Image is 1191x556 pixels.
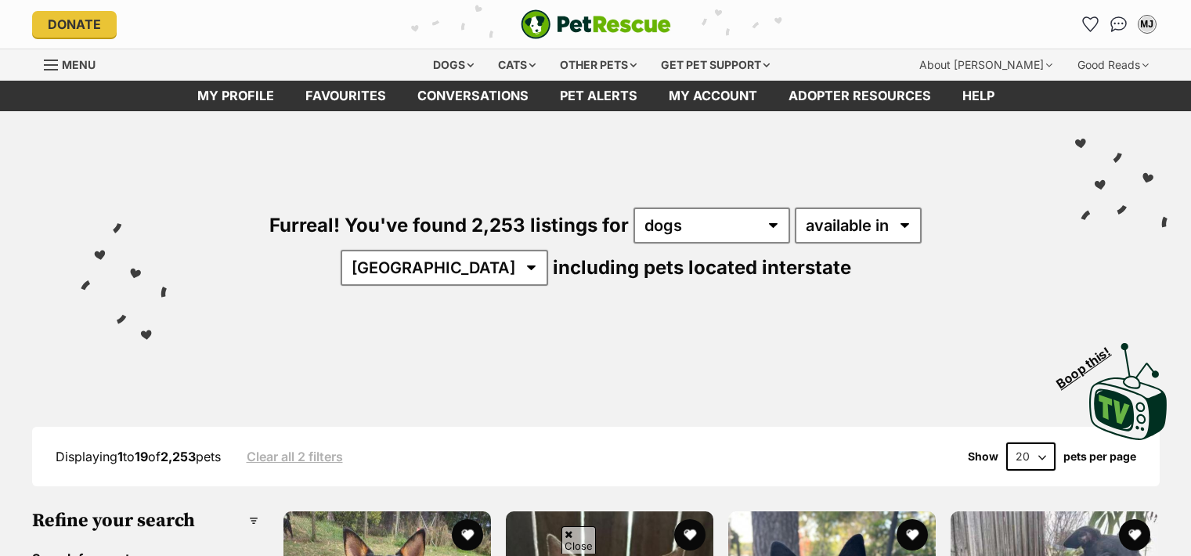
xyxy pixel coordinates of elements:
[1139,16,1155,32] div: MJ
[521,9,671,39] img: logo-e224e6f780fb5917bec1dbf3a21bbac754714ae5b6737aabdf751b685950b380.svg
[1106,12,1131,37] a: Conversations
[968,450,998,463] span: Show
[1063,450,1136,463] label: pets per page
[1078,12,1160,37] ul: Account quick links
[773,81,947,111] a: Adopter resources
[452,519,483,551] button: favourite
[402,81,544,111] a: conversations
[32,11,117,38] a: Donate
[553,256,851,279] span: including pets located interstate
[897,519,928,551] button: favourite
[1135,12,1160,37] button: My account
[44,49,106,78] a: Menu
[674,519,706,551] button: favourite
[650,49,781,81] div: Get pet support
[561,526,596,554] span: Close
[1089,343,1168,440] img: PetRescue TV logo
[653,81,773,111] a: My account
[1089,329,1168,443] a: Boop this!
[1054,334,1126,391] span: Boop this!
[290,81,402,111] a: Favourites
[549,49,648,81] div: Other pets
[487,49,547,81] div: Cats
[135,449,148,464] strong: 19
[269,214,629,236] span: Furreal! You've found 2,253 listings for
[908,49,1063,81] div: About [PERSON_NAME]
[947,81,1010,111] a: Help
[56,449,221,464] span: Displaying to of pets
[422,49,485,81] div: Dogs
[32,510,258,532] h3: Refine your search
[521,9,671,39] a: PetRescue
[544,81,653,111] a: Pet alerts
[1066,49,1160,81] div: Good Reads
[161,449,196,464] strong: 2,253
[117,449,123,464] strong: 1
[1110,16,1127,32] img: chat-41dd97257d64d25036548639549fe6c8038ab92f7586957e7f3b1b290dea8141.svg
[182,81,290,111] a: My profile
[62,58,96,71] span: Menu
[1078,12,1103,37] a: Favourites
[247,449,343,464] a: Clear all 2 filters
[1119,519,1150,551] button: favourite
